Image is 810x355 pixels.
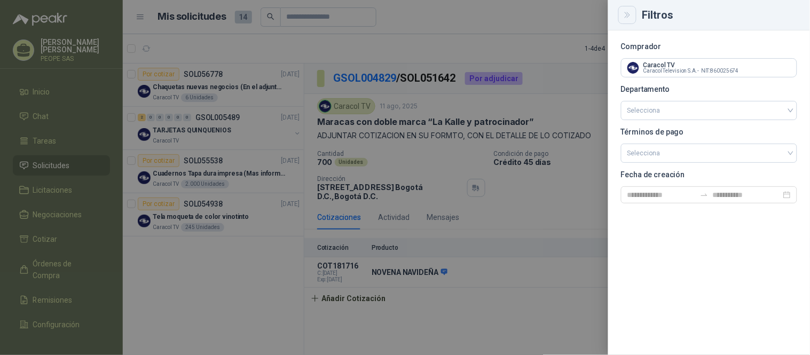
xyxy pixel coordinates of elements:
[621,43,797,50] p: Comprador
[621,9,634,21] button: Close
[642,10,797,20] div: Filtros
[700,191,709,199] span: to
[700,191,709,199] span: swap-right
[621,129,797,135] p: Términos de pago
[621,171,797,178] p: Fecha de creación
[621,86,797,92] p: Departamento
